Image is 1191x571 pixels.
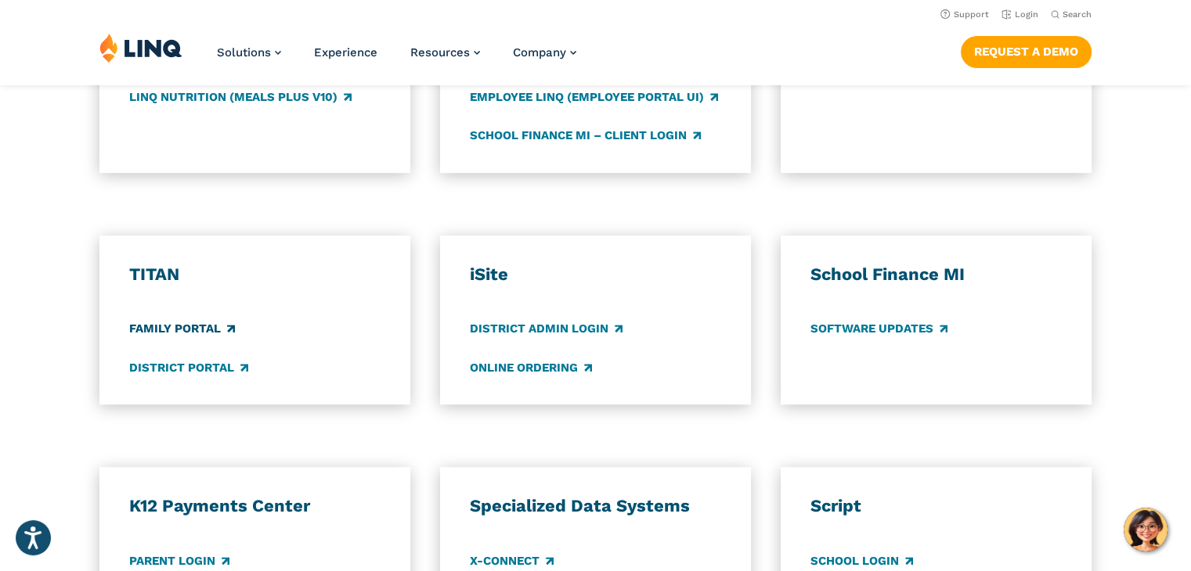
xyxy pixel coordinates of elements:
a: Login [1002,9,1038,20]
span: Resources [410,45,470,59]
h3: Script [810,495,1062,517]
a: Solutions [217,45,281,59]
a: Experience [314,45,377,59]
h3: School Finance MI [810,264,1062,285]
nav: Primary Navigation [217,33,576,84]
a: Online Ordering [470,359,592,376]
a: Parent Login [129,552,229,569]
a: Employee LINQ (Employee Portal UI) [470,88,718,106]
a: Family Portal [129,321,235,338]
a: District Portal [129,359,248,376]
a: Company [513,45,576,59]
a: Request a Demo [961,36,1092,67]
h3: Specialized Data Systems [470,495,721,517]
img: LINQ | K‑12 Software [99,33,182,63]
h3: K12 Payments Center [129,495,381,517]
span: Solutions [217,45,271,59]
button: Hello, have a question? Let’s chat. [1124,508,1168,551]
a: LINQ Nutrition (Meals Plus v10) [129,88,352,106]
a: District Admin Login [470,321,623,338]
a: School Login [810,552,913,569]
span: Search [1063,9,1092,20]
a: Resources [410,45,480,59]
a: Software Updates [810,321,947,338]
span: Company [513,45,566,59]
h3: iSite [470,264,721,285]
h3: TITAN [129,264,381,285]
nav: Button Navigation [961,33,1092,67]
a: School Finance MI – Client Login [470,127,701,144]
button: Open Search Bar [1051,9,1092,20]
a: X-Connect [470,552,554,569]
a: Support [940,9,989,20]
